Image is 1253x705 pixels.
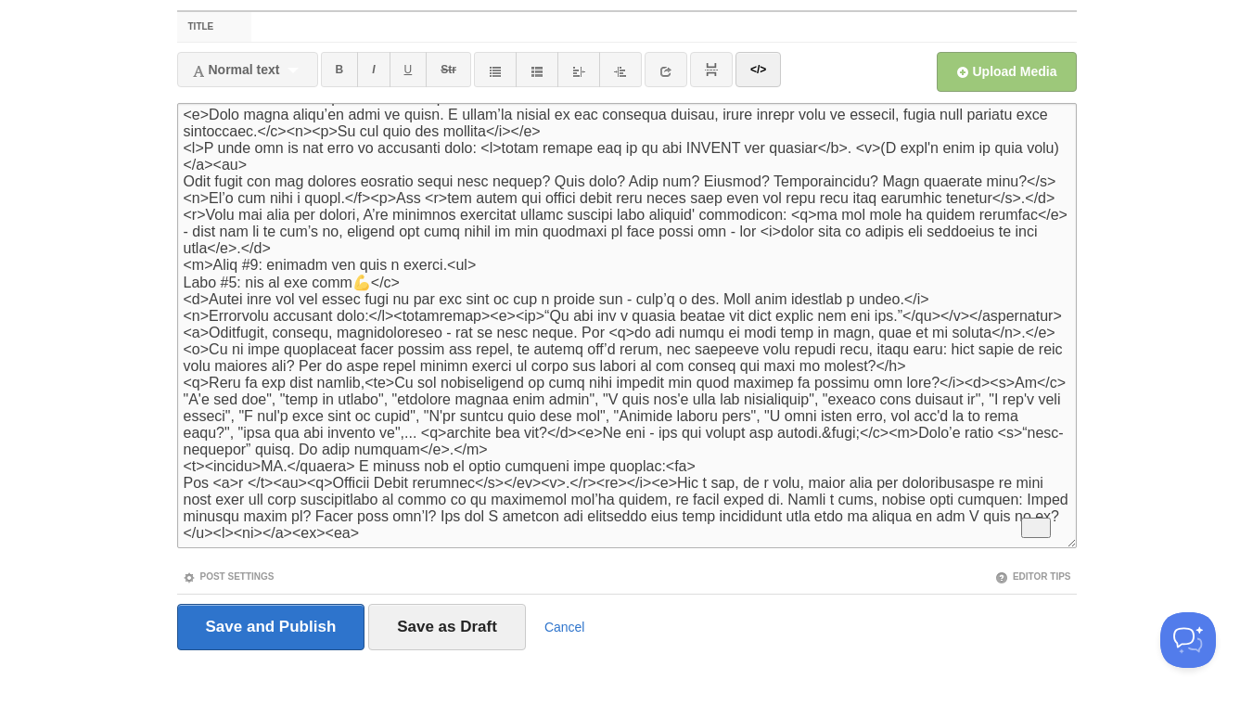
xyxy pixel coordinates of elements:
label: Title [177,12,252,42]
input: Save and Publish [177,604,365,650]
a: Post Settings [183,571,275,582]
a: B [321,52,359,87]
iframe: Help Scout Beacon - Open [1160,612,1216,668]
a: Editor Tips [995,571,1071,582]
a: </> [735,52,781,87]
textarea: To enrich screen reader interactions, please activate Accessibility in Grammarly extension settings [177,103,1077,548]
a: Str [426,52,471,87]
a: U [390,52,428,87]
span: Normal text [192,62,280,77]
a: Cancel [544,620,585,634]
input: Save as Draft [368,604,526,650]
a: I [357,52,390,87]
del: Str [441,63,456,76]
img: pagebreak-icon.png [705,63,718,76]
